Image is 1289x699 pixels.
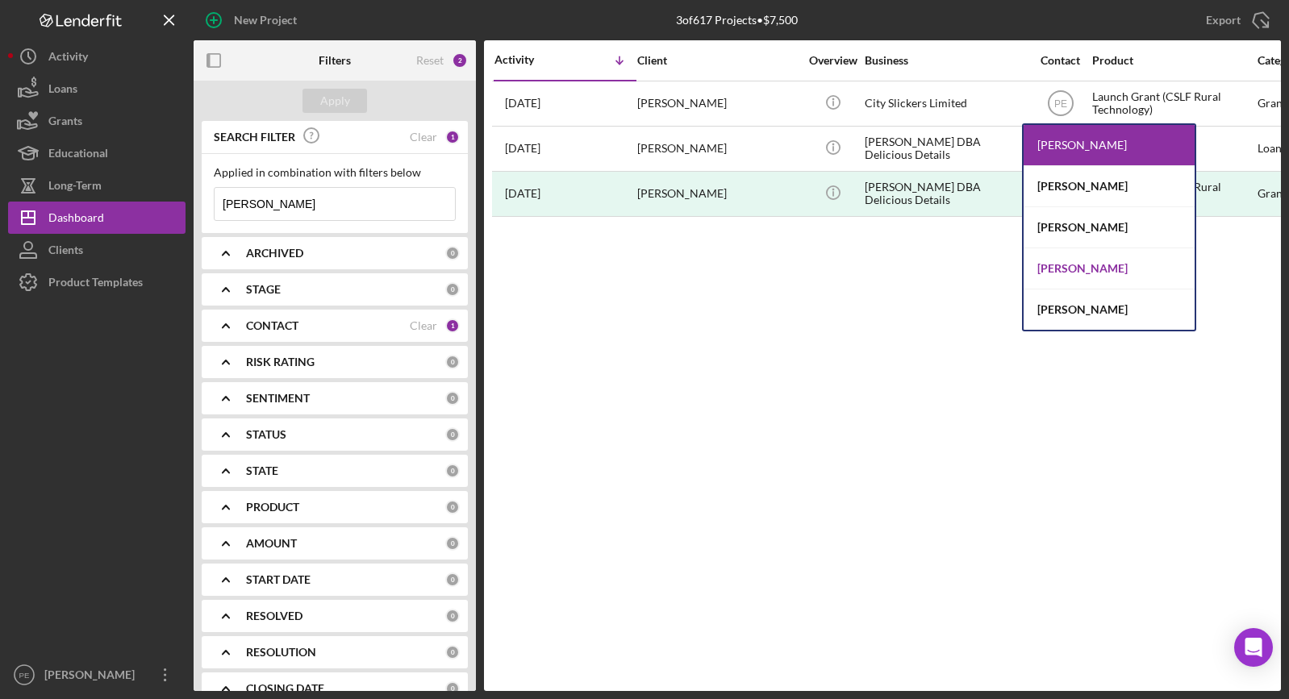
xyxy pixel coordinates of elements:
button: Clients [8,234,186,266]
div: 1 [445,130,460,144]
div: [PERSON_NAME] DBA Delicious Details [865,127,1026,170]
text: PE [1053,98,1066,110]
div: New Project [234,4,297,36]
div: 0 [445,609,460,623]
time: 2024-12-12 20:53 [505,187,540,200]
button: Loans [8,73,186,105]
button: Apply [302,89,367,113]
b: STATE [246,464,278,477]
div: 3 of 617 Projects • $7,500 [676,14,798,27]
div: Grants [48,105,82,141]
div: Activity [48,40,88,77]
b: STATUS [246,428,286,441]
div: Dashboard [48,202,104,238]
div: [PERSON_NAME] [637,82,799,125]
b: START DATE [246,573,311,586]
div: Long-Term [48,169,102,206]
b: STAGE [246,283,281,296]
div: Product Templates [48,266,143,302]
div: Activity [494,53,565,66]
div: [PERSON_NAME] [1024,248,1195,289]
div: Business [865,54,1026,67]
button: Grants [8,105,186,137]
b: SENTIMENT [246,392,310,405]
div: Clear [410,319,437,332]
button: Educational [8,137,186,169]
div: Open Intercom Messenger [1234,628,1273,667]
div: 0 [445,391,460,406]
div: Client [637,54,799,67]
div: [PERSON_NAME] [1024,166,1195,207]
time: 2025-08-08 16:26 [505,97,540,110]
div: Export [1206,4,1241,36]
button: Export [1190,4,1281,36]
div: 0 [445,572,460,587]
b: CONTACT [246,319,298,332]
div: Loans [48,73,77,109]
div: [PERSON_NAME] [637,173,799,215]
b: RESOLVED [246,610,302,622]
div: 1 [445,318,460,333]
div: Clients [48,234,83,270]
div: [PERSON_NAME] [637,127,799,170]
b: RESOLUTION [246,646,316,659]
b: AMOUNT [246,537,297,550]
b: RISK RATING [246,356,315,368]
div: 0 [445,427,460,442]
div: [PERSON_NAME] [40,659,145,695]
div: [PERSON_NAME] [1024,207,1195,248]
time: 2025-05-28 18:47 [505,142,540,155]
div: Overview [803,54,863,67]
div: Product [1092,54,1254,67]
div: 0 [445,536,460,551]
div: 0 [445,464,460,478]
div: 0 [445,246,460,260]
button: Product Templates [8,266,186,298]
div: Clear [410,131,437,144]
button: Long-Term [8,169,186,202]
div: Applied in combination with filters below [214,166,456,179]
b: SEARCH FILTER [214,131,295,144]
b: Filters [319,54,351,67]
div: 0 [445,645,460,659]
button: New Project [194,4,313,36]
div: [PERSON_NAME] DBA Delicious Details [865,173,1026,215]
div: 0 [445,282,460,297]
div: 0 [445,355,460,369]
div: Contact [1030,54,1091,67]
div: Educational [48,137,108,173]
div: [PERSON_NAME] [1024,125,1195,166]
div: 0 [445,681,460,696]
div: 2 [452,52,468,69]
b: PRODUCT [246,501,299,514]
div: Apply [320,89,350,113]
div: Launch Grant (CSLF Rural Technology) [1092,82,1254,125]
button: Activity [8,40,186,73]
div: [PERSON_NAME] [1024,289,1195,330]
div: 0 [445,500,460,514]
button: PE[PERSON_NAME] [8,659,186,691]
div: Reset [416,54,444,67]
text: PE [19,671,30,680]
button: Dashboard [8,202,186,234]
b: ARCHIVED [246,247,303,260]
b: CLOSING DATE [246,682,324,695]
div: City Slickers Limited [865,82,1026,125]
